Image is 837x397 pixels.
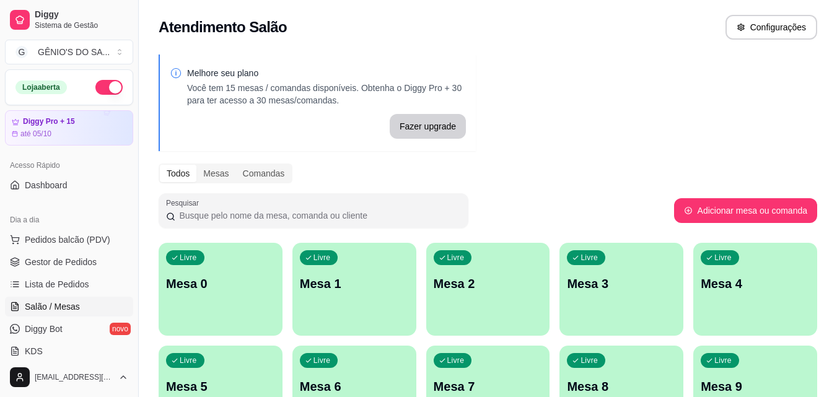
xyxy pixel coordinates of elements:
[447,253,465,263] p: Livre
[693,243,817,336] button: LivreMesa 4
[25,300,80,313] span: Salão / Mesas
[581,253,598,263] p: Livre
[95,80,123,95] button: Alterar Status
[300,275,409,292] p: Mesa 1
[434,275,543,292] p: Mesa 2
[25,345,43,357] span: KDS
[166,198,203,208] label: Pesquisar
[714,356,732,365] p: Livre
[567,275,676,292] p: Mesa 3
[300,378,409,395] p: Mesa 6
[25,278,89,290] span: Lista de Pedidos
[35,9,128,20] span: Diggy
[5,252,133,272] a: Gestor de Pedidos
[5,155,133,175] div: Acesso Rápido
[714,253,732,263] p: Livre
[701,275,810,292] p: Mesa 4
[187,82,466,107] p: Você tem 15 mesas / comandas disponíveis. Obtenha o Diggy Pro + 30 para ter acesso a 30 mesas/com...
[313,253,331,263] p: Livre
[166,275,275,292] p: Mesa 0
[426,243,550,336] button: LivreMesa 2
[20,129,51,139] article: até 05/10
[5,110,133,146] a: Diggy Pro + 15até 05/10
[5,274,133,294] a: Lista de Pedidos
[15,81,67,94] div: Loja aberta
[292,243,416,336] button: LivreMesa 1
[25,323,63,335] span: Diggy Bot
[581,356,598,365] p: Livre
[5,362,133,392] button: [EMAIL_ADDRESS][DOMAIN_NAME]
[23,117,75,126] article: Diggy Pro + 15
[5,297,133,316] a: Salão / Mesas
[35,20,128,30] span: Sistema de Gestão
[5,5,133,35] a: DiggySistema de Gestão
[5,230,133,250] button: Pedidos balcão (PDV)
[35,372,113,382] span: [EMAIL_ADDRESS][DOMAIN_NAME]
[15,46,28,58] span: G
[159,17,287,37] h2: Atendimento Salão
[25,233,110,246] span: Pedidos balcão (PDV)
[38,46,110,58] div: GÊNIO'S DO SA ...
[180,253,197,263] p: Livre
[160,165,196,182] div: Todos
[187,67,466,79] p: Melhore seu plano
[567,378,676,395] p: Mesa 8
[434,378,543,395] p: Mesa 7
[5,210,133,230] div: Dia a dia
[5,341,133,361] a: KDS
[166,378,275,395] p: Mesa 5
[313,356,331,365] p: Livre
[447,356,465,365] p: Livre
[559,243,683,336] button: LivreMesa 3
[25,256,97,268] span: Gestor de Pedidos
[159,243,283,336] button: LivreMesa 0
[725,15,817,40] button: Configurações
[175,209,461,222] input: Pesquisar
[196,165,235,182] div: Mesas
[25,179,68,191] span: Dashboard
[390,114,466,139] button: Fazer upgrade
[5,40,133,64] button: Select a team
[701,378,810,395] p: Mesa 9
[5,175,133,195] a: Dashboard
[5,319,133,339] a: Diggy Botnovo
[180,356,197,365] p: Livre
[674,198,817,223] button: Adicionar mesa ou comanda
[236,165,292,182] div: Comandas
